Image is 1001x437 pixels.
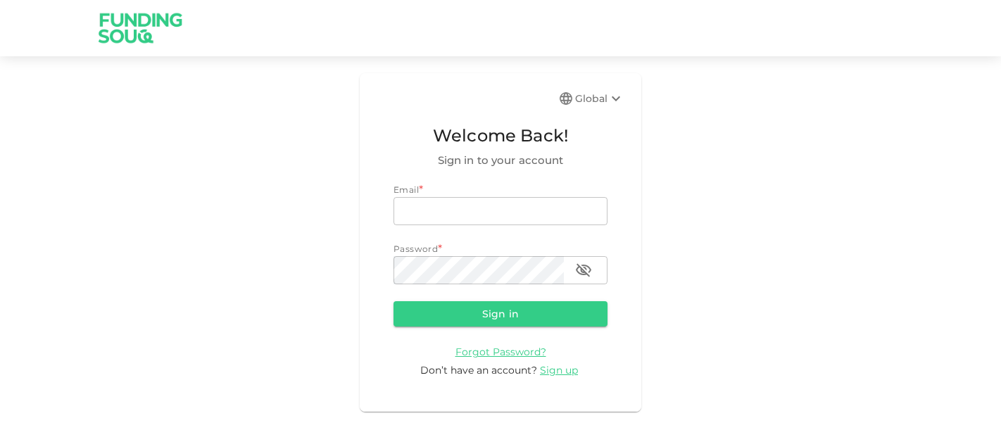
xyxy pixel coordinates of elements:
input: email [394,197,607,225]
div: Global [575,90,624,107]
a: Forgot Password? [455,345,546,358]
span: Sign up [540,364,578,376]
span: Password [394,243,438,254]
span: Welcome Back! [394,122,607,149]
input: password [394,256,564,284]
span: Email [394,184,419,195]
span: Don’t have an account? [420,364,537,376]
span: Sign in to your account [394,152,607,169]
button: Sign in [394,301,607,327]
